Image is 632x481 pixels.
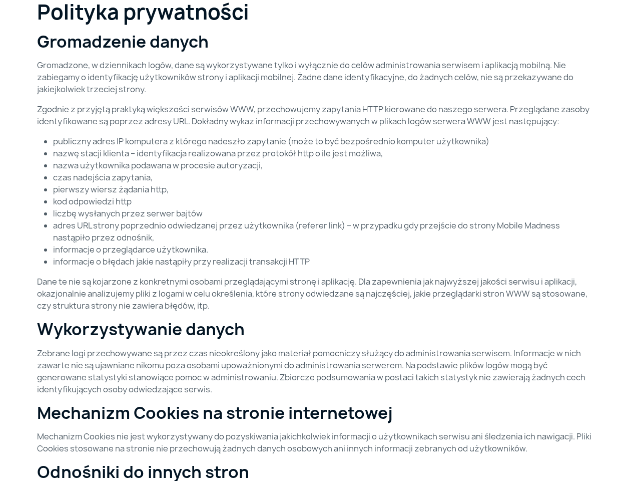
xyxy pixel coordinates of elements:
li: nazwa użytkownika podawana w procesie autoryzacji, [53,159,595,171]
li: informacje o błędach jakie nastąpiły przy realizacji transakcji HTTP [53,256,595,268]
li: publiczny adres IP komputera z którego nadeszło zapytanie (może to być bezpośrednio komputer użyt... [53,135,595,147]
p: Zgodnie z przyjętą praktyką większości serwisów WWW, przechowujemy zapytania HTTP kierowane do na... [37,103,595,127]
li: adres URL strony poprzednio odwiedzanej przez użytkownika (referer link) – w przypadku gdy przejś... [53,219,595,244]
p: Dane te nie są kojarzone z konkretnymi osobami przeglądającymi stronę i aplikację. Dla zapewnieni... [37,276,595,312]
h2: Gromadzenie danych [37,32,595,51]
p: Gromadzone, w dziennikach logów, dane są wykorzystywane tylko i wyłącznie do celów administrowani... [37,59,595,95]
h2: Wykorzystywanie danych [37,320,595,339]
li: kod odpowiedzi http [53,195,595,207]
li: liczbę wysłanych przez serwer bajtów [53,207,595,219]
li: informacje o przeglądarce użytkownika. [53,244,595,256]
h2: Mechanizm Cookies na stronie internetowej [37,403,595,422]
li: czas nadejścia zapytania, [53,171,595,183]
p: Mechanizm Cookies nie jest wykorzystywany do pozyskiwania jakichkolwiek informacji o użytkownikac... [37,430,595,454]
p: Zebrane logi przechowywane są przez czas nieokreślony jako materiał pomocniczy służący do adminis... [37,347,595,395]
li: pierwszy wiersz żądania http, [53,183,595,195]
li: nazwę stacji klienta – identyfikacja realizowana przez protokół http o ile jest możliwa, [53,147,595,159]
